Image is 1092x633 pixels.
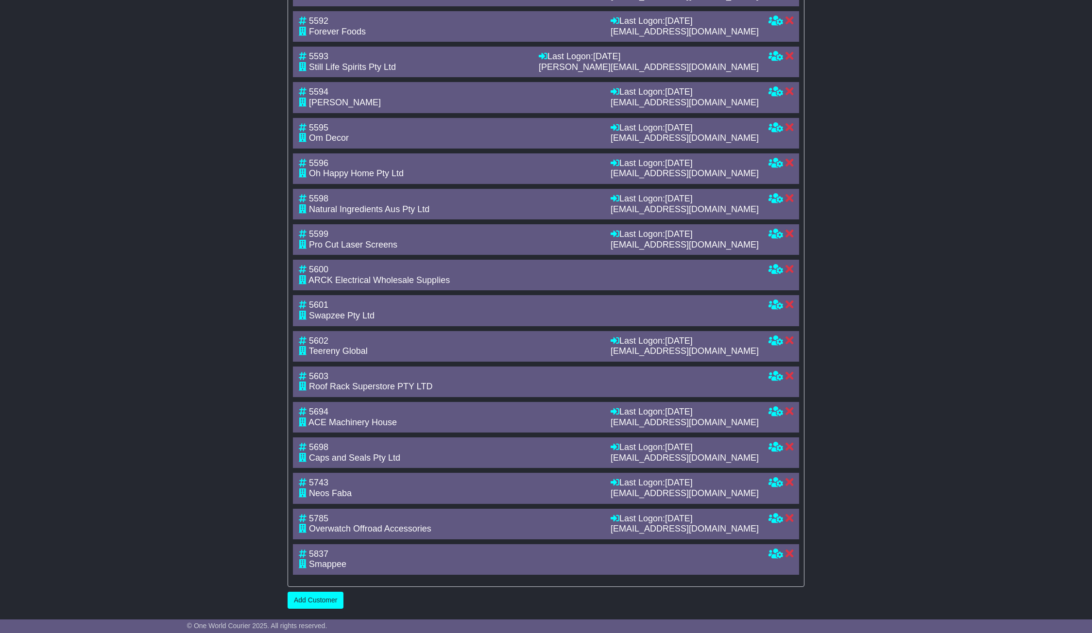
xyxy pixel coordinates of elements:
span: 5743 [309,478,328,487]
div: Last Logon: [611,194,759,204]
span: 5592 [309,16,328,26]
span: 5694 [309,407,328,416]
div: Last Logon: [539,51,759,62]
span: Roof Rack Superstore PTY LTD [309,382,432,391]
div: Last Logon: [611,478,759,488]
span: Natural Ingredients Aus Pty Ltd [309,204,429,214]
span: 5593 [309,51,328,61]
div: [EMAIL_ADDRESS][DOMAIN_NAME] [611,168,759,179]
span: Caps and Seals Pty Ltd [309,453,400,463]
div: [EMAIL_ADDRESS][DOMAIN_NAME] [611,417,759,428]
div: Last Logon: [611,407,759,417]
span: Pro Cut Laser Screens [309,240,397,250]
span: ARCK Electrical Wholesale Supplies [308,275,450,285]
span: 5600 [309,265,328,274]
span: [DATE] [665,442,693,452]
span: Smappee [309,559,346,569]
div: [EMAIL_ADDRESS][DOMAIN_NAME] [611,98,759,108]
div: [EMAIL_ADDRESS][DOMAIN_NAME] [611,133,759,144]
span: 5596 [309,158,328,168]
span: [DATE] [665,16,693,26]
div: Last Logon: [611,336,759,347]
span: 5601 [309,300,328,310]
span: Still Life Spirits Pty Ltd [309,62,396,72]
div: Last Logon: [611,442,759,453]
div: [EMAIL_ADDRESS][DOMAIN_NAME] [611,204,759,215]
span: [DATE] [665,194,693,203]
div: [EMAIL_ADDRESS][DOMAIN_NAME] [611,346,759,357]
span: Forever Foods [309,27,366,36]
div: [EMAIL_ADDRESS][DOMAIN_NAME] [611,240,759,250]
span: 5698 [309,442,328,452]
span: [DATE] [665,478,693,487]
a: Add Customer [288,592,343,609]
div: Last Logon: [611,87,759,98]
span: 5599 [309,229,328,239]
div: Last Logon: [611,514,759,524]
span: Neos Faba [309,488,352,498]
span: [DATE] [665,123,693,133]
span: [DATE] [665,336,693,346]
div: Last Logon: [611,16,759,27]
div: Last Logon: [611,123,759,133]
span: 5594 [309,87,328,97]
div: [EMAIL_ADDRESS][DOMAIN_NAME] [611,524,759,534]
div: [PERSON_NAME][EMAIL_ADDRESS][DOMAIN_NAME] [539,62,759,73]
span: Om Decor [309,133,349,143]
span: 5837 [309,549,328,559]
span: [DATE] [665,87,693,97]
span: [DATE] [665,229,693,239]
span: 5603 [309,371,328,381]
span: [DATE] [665,514,693,523]
div: Last Logon: [611,158,759,169]
span: 5602 [309,336,328,346]
span: Oh Happy Home Pty Ltd [309,168,404,178]
span: 5598 [309,194,328,203]
span: [DATE] [665,407,693,416]
span: © One World Courier 2025. All rights reserved. [187,622,327,630]
div: [EMAIL_ADDRESS][DOMAIN_NAME] [611,27,759,37]
span: [DATE] [593,51,621,61]
div: [EMAIL_ADDRESS][DOMAIN_NAME] [611,488,759,499]
span: Swapzee Pty Ltd [309,311,375,320]
div: [EMAIL_ADDRESS][DOMAIN_NAME] [611,453,759,464]
span: [DATE] [665,158,693,168]
span: [PERSON_NAME] [309,98,381,107]
div: Last Logon: [611,229,759,240]
span: Overwatch Offroad Accessories [309,524,431,533]
span: ACE Machinery House [308,417,397,427]
span: 5595 [309,123,328,133]
span: Teereny Global [309,346,368,356]
span: 5785 [309,514,328,523]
